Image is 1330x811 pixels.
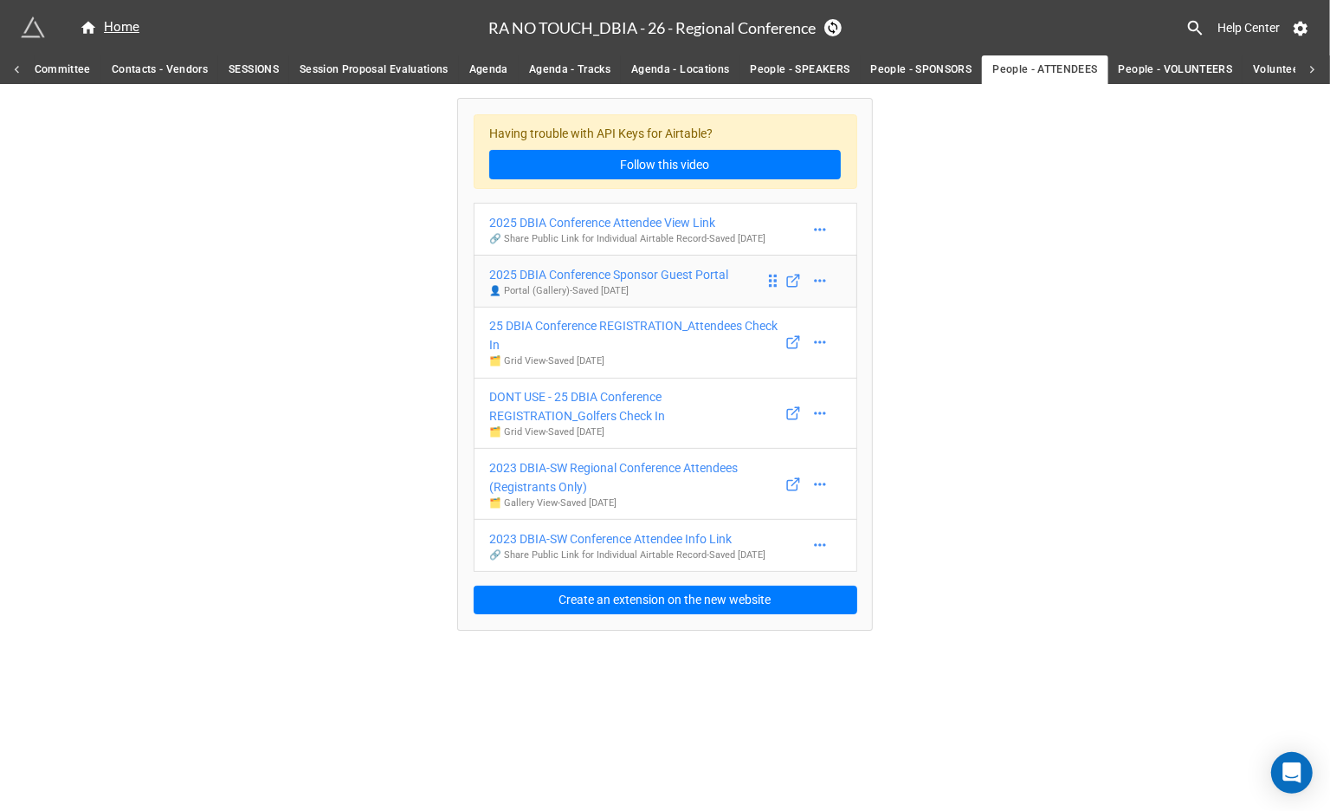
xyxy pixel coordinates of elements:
[229,61,279,79] span: SESSIONS
[474,255,857,308] a: 2025 DBIA Conference Sponsor Guest Portal👤 Portal (Gallery)-Saved [DATE]
[1271,752,1313,794] div: Open Intercom Messenger
[751,61,850,79] span: People - SPEAKERS
[474,586,857,615] button: Create an extension on the new website
[489,232,765,246] p: 🔗 Share Public Link for Individual Airtable Record - Saved [DATE]
[824,19,842,36] a: Sync Base Structure
[474,519,857,572] a: 2023 DBIA-SW Conference Attendee Info Link🔗 Share Public Link for Individual Airtable Record-Save...
[489,213,765,232] div: 2025 DBIA Conference Attendee View Link
[489,496,780,510] p: 🗂️ Gallery View - Saved [DATE]
[21,16,45,40] img: miniextensions-icon.73ae0678.png
[1119,61,1233,79] span: People - VOLUNTEERS
[489,529,765,548] div: 2023 DBIA-SW Conference Attendee Info Link
[1253,61,1330,79] span: Volunteer Slots
[489,425,780,439] p: 🗂️ Grid View - Saved [DATE]
[631,61,729,79] span: Agenda - Locations
[1205,12,1292,43] a: Help Center
[489,548,765,562] p: 🔗 Share Public Link for Individual Airtable Record - Saved [DATE]
[474,114,857,190] div: Having trouble with API Keys for Airtable?
[529,61,610,79] span: Agenda - Tracks
[489,387,780,425] div: DONT USE - 25 DBIA Conference REGISTRATION_Golfers Check In
[300,61,449,79] span: Session Proposal Evaluations
[871,61,972,79] span: People - SPONSORS
[488,20,816,36] h3: RA NO TOUCH_DBIA - 26 - Regional Conference
[489,354,780,368] p: 🗂️ Grid View - Saved [DATE]
[474,203,857,256] a: 2025 DBIA Conference Attendee View Link🔗 Share Public Link for Individual Airtable Record-Saved [...
[489,458,780,496] div: 2023 DBIA-SW Regional Conference Attendees (Registrants Only)
[489,284,728,298] p: 👤 Portal (Gallery) - Saved [DATE]
[112,61,208,79] span: Contacts - Vendors
[80,17,139,38] div: Home
[474,307,857,379] a: 25 DBIA Conference REGISTRATION_Attendees Check In🗂️ Grid View-Saved [DATE]
[489,316,780,354] div: 25 DBIA Conference REGISTRATION_Attendees Check In
[992,61,1097,79] span: People - ATTENDEES
[474,378,857,450] a: DONT USE - 25 DBIA Conference REGISTRATION_Golfers Check In🗂️ Grid View-Saved [DATE]
[489,150,841,179] a: Follow this video
[69,17,150,38] a: Home
[469,61,508,79] span: Agenda
[489,265,728,284] div: 2025 DBIA Conference Sponsor Guest Portal
[474,448,857,520] a: 2023 DBIA-SW Regional Conference Attendees (Registrants Only)🗂️ Gallery View-Saved [DATE]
